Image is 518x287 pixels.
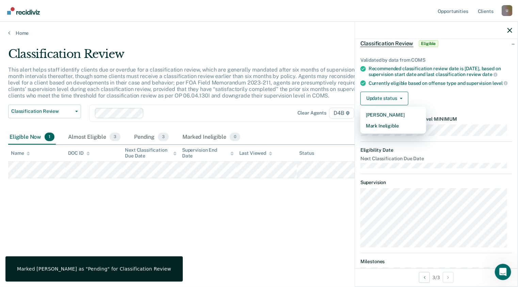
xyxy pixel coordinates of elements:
[300,150,314,156] div: Status
[482,72,497,77] span: date
[297,110,326,116] div: Clear agents
[8,130,56,145] div: Eligible Now
[433,116,434,122] span: •
[360,156,512,162] dt: Next Classification Due Date
[355,268,518,286] div: 3 / 3
[369,66,512,77] div: Recommended classification review date is [DATE], based on supervision start date and last classi...
[110,133,120,141] span: 3
[360,109,426,120] button: [PERSON_NAME]
[360,120,426,131] button: Mark Ineligible
[419,40,438,47] span: Eligible
[369,80,512,86] div: Currently eligible based on offense type and supervision
[182,147,234,159] div: Supervision End Date
[502,5,513,16] div: U
[68,150,90,156] div: DOC ID
[492,80,508,86] span: level
[7,7,40,15] img: Recidiviz
[360,259,512,265] dt: Milestones
[329,108,354,119] span: D4B
[11,108,72,114] span: Classification Review
[230,133,240,141] span: 0
[360,180,512,185] dt: Supervision
[239,150,272,156] div: Last Viewed
[360,57,512,63] div: Validated by data from COMS
[181,130,242,145] div: Marked Ineligible
[67,130,122,145] div: Almost Eligible
[360,147,512,153] dt: Eligibility Date
[17,266,171,272] div: Marked [PERSON_NAME] as "Pending" for Classification Review
[125,147,177,159] div: Next Classification Due Date
[8,30,510,36] a: Home
[355,33,518,55] div: Classification ReviewEligible
[360,116,512,122] dt: Recommended Supervision Level MINIMUM
[495,264,511,280] iframe: Intercom live chat
[8,47,397,66] div: Classification Review
[502,5,513,16] button: Profile dropdown button
[360,40,414,47] span: Classification Review
[133,130,170,145] div: Pending
[45,133,54,141] span: 1
[158,133,169,141] span: 3
[419,272,430,283] button: Previous Opportunity
[8,66,395,99] p: This alert helps staff identify clients due or overdue for a classification review, which are gen...
[443,272,454,283] button: Next Opportunity
[360,92,408,105] button: Update status
[11,150,30,156] div: Name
